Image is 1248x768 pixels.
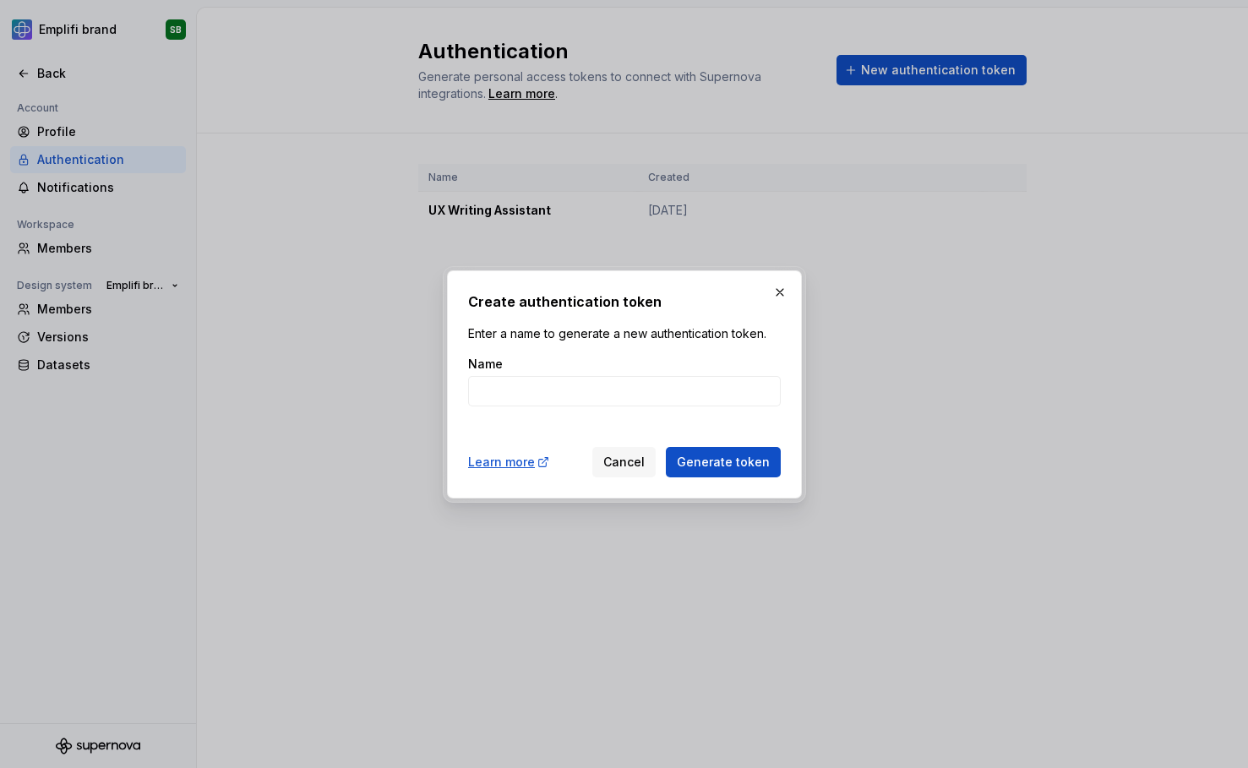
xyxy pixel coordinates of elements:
button: Generate token [666,447,781,477]
h2: Create authentication token [468,291,781,312]
a: Learn more [468,454,550,471]
button: Cancel [592,447,656,477]
label: Name [468,356,503,373]
span: Cancel [603,454,645,471]
p: Enter a name to generate a new authentication token. [468,325,781,342]
span: Generate token [677,454,770,471]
